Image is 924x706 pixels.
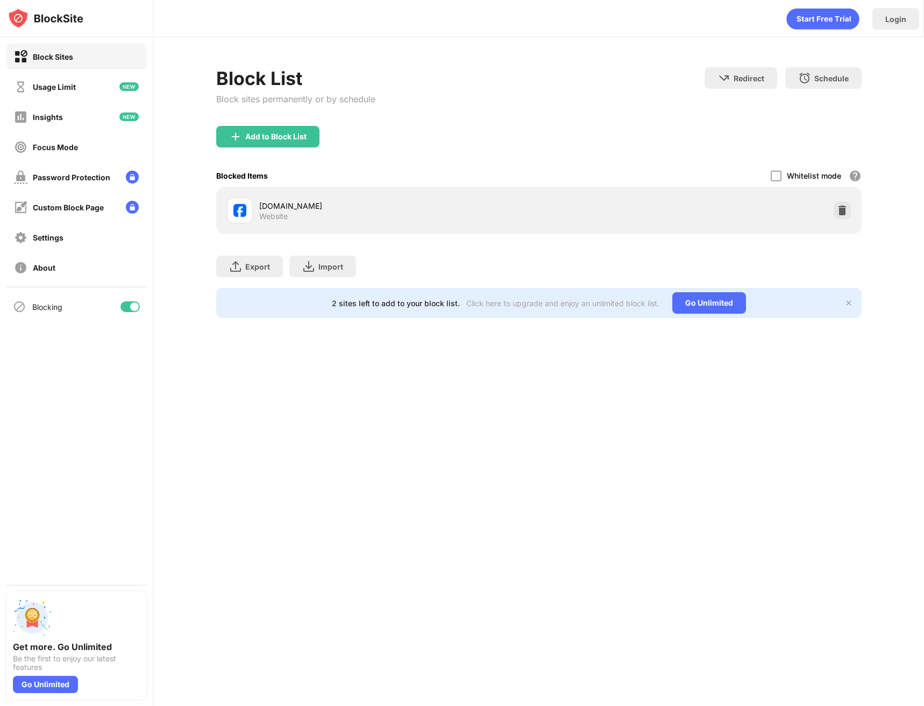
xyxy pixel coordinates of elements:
img: push-unlimited.svg [13,598,52,637]
div: Login [885,15,906,24]
div: Settings [33,233,63,242]
img: new-icon.svg [119,82,139,91]
div: [DOMAIN_NAME] [259,200,539,211]
div: Whitelist mode [787,171,841,180]
img: favicons [233,204,246,217]
img: lock-menu.svg [126,171,139,183]
div: Block sites permanently or by schedule [216,94,375,104]
div: Password Protection [33,173,110,182]
div: Add to Block List [245,132,307,141]
img: customize-block-page-off.svg [14,201,27,214]
img: time-usage-off.svg [14,80,27,94]
div: Website [259,211,288,221]
div: Focus Mode [33,143,78,152]
div: About [33,263,55,272]
img: blocking-icon.svg [13,300,26,313]
div: Go Unlimited [13,676,78,693]
div: Insights [33,112,63,122]
div: Blocked Items [216,171,268,180]
div: Get more. Go Unlimited [13,641,140,652]
div: Be the first to enjoy our latest features [13,654,140,672]
img: focus-off.svg [14,140,27,154]
div: 2 sites left to add to your block list. [332,299,460,308]
img: new-icon.svg [119,112,139,121]
img: x-button.svg [844,299,853,307]
div: Import [318,262,343,271]
div: Schedule [814,74,849,83]
img: lock-menu.svg [126,201,139,214]
div: Export [245,262,270,271]
img: settings-off.svg [14,231,27,244]
img: insights-off.svg [14,110,27,124]
img: password-protection-off.svg [14,171,27,184]
img: logo-blocksite.svg [8,8,83,29]
div: Blocking [32,302,62,312]
div: Usage Limit [33,82,76,91]
div: Redirect [734,74,764,83]
div: Go Unlimited [672,292,746,314]
img: about-off.svg [14,261,27,274]
div: Custom Block Page [33,203,104,212]
img: block-on.svg [14,50,27,63]
div: Click here to upgrade and enjoy an unlimited block list. [466,299,659,308]
div: animation [786,8,859,30]
div: Block Sites [33,52,73,61]
div: Block List [216,67,375,89]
